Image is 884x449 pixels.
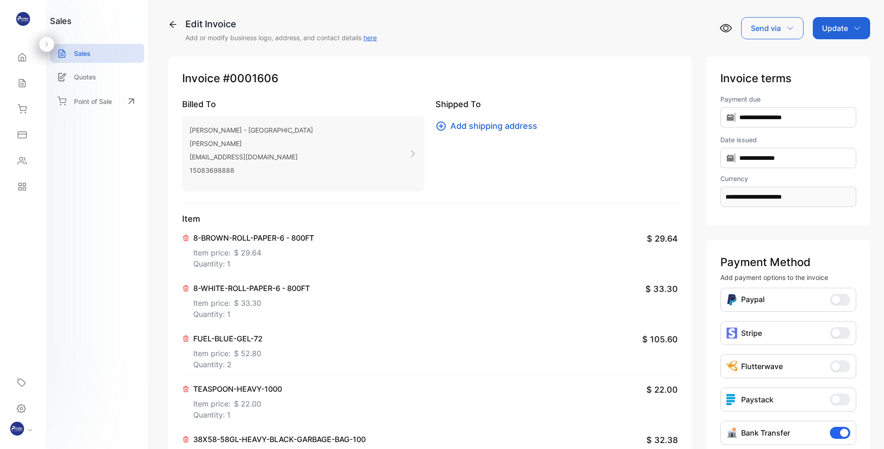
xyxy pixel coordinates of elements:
[726,294,737,306] img: Icon
[190,150,313,164] p: [EMAIL_ADDRESS][DOMAIN_NAME]
[223,70,278,87] span: #0001606
[193,309,310,320] p: Quantity: 1
[190,137,313,150] p: [PERSON_NAME]
[182,212,678,225] p: Item
[193,283,310,294] p: 8-WHITE-ROLL-PAPER-6 - 800FT
[50,91,144,111] a: Point of Sale
[234,247,261,258] span: $ 29.64
[741,361,783,372] p: Flutterwave
[720,94,856,104] label: Payment due
[741,17,804,39] button: Send via
[720,273,856,282] p: Add payment options to the invoice
[720,135,856,145] label: Date issued
[50,67,144,86] a: Quotes
[193,243,314,258] p: Item price:
[193,383,282,394] p: TEASPOON-HEAVY-1000
[642,333,678,346] span: $ 105.60
[645,283,678,295] span: $ 33.30
[436,98,678,110] p: Shipped To
[741,328,762,339] p: Stripe
[436,120,543,132] button: Add shipping address
[193,294,310,309] p: Item price:
[720,70,856,87] p: Invoice terms
[646,434,678,446] span: $ 32.38
[720,254,856,271] p: Payment Method
[74,97,112,106] p: Point of Sale
[50,44,144,63] a: Sales
[720,174,856,183] label: Currency
[74,49,91,58] p: Sales
[193,359,263,370] p: Quantity: 2
[190,123,313,137] p: [PERSON_NAME] - [GEOGRAPHIC_DATA]
[845,410,884,449] iframe: LiveChat chat widget
[363,34,377,42] a: here
[234,297,261,309] span: $ 33.30
[182,70,678,87] p: Invoice
[741,427,790,438] p: Bank Transfer
[813,17,870,39] button: Update
[16,12,30,26] img: logo
[185,33,377,42] p: Add or modify business logo, address, and contact details
[234,398,261,409] span: $ 22.00
[193,333,263,344] p: FUEL-BLUE-GEL-72
[193,394,282,409] p: Item price:
[726,361,737,372] img: Icon
[185,17,377,31] div: Edit Invoice
[450,120,537,132] span: Add shipping address
[726,328,737,339] img: icon
[822,23,848,34] p: Update
[193,232,314,243] p: 8-BROWN-ROLL-PAPER-6 - 800FT
[50,15,72,27] h1: sales
[190,164,313,177] p: 15083698888
[726,394,737,405] img: icon
[741,394,773,405] p: Paystack
[647,232,678,245] span: $ 29.64
[646,383,678,396] span: $ 22.00
[741,294,765,306] p: Paypal
[193,344,263,359] p: Item price:
[74,72,96,82] p: Quotes
[10,422,24,436] img: profile
[193,409,282,420] p: Quantity: 1
[182,98,424,110] p: Billed To
[726,427,737,438] img: Icon
[193,258,314,269] p: Quantity: 1
[751,23,781,34] p: Send via
[234,348,261,359] span: $ 52.80
[193,434,366,445] p: 38X58-58GL-HEAVY-BLACK-GARBAGE-BAG-100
